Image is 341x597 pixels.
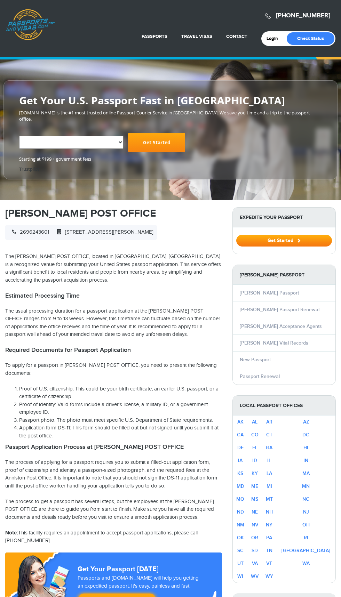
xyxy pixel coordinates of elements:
[5,498,222,522] p: The process to get a passport has several steps, but the employees at the [PERSON_NAME] POST OFFI...
[252,470,258,476] a: KY
[266,419,272,425] a: AR
[237,432,244,438] a: CA
[240,340,308,346] a: [PERSON_NAME] Vital Records
[233,396,335,416] strong: Local Passport Offices
[251,535,258,541] a: OR
[19,401,222,417] li: Proof of identity: Valid forms include a driver's license, a military ID, or a government employe...
[19,424,222,440] li: Application form DS-11: This form should be filled out but not signed until you submit it at the ...
[5,530,18,536] strong: Note:
[240,357,271,363] a: New Passport
[19,166,39,172] a: Trustpilot
[5,362,222,377] p: To apply for a passport in [PERSON_NAME] POST OFFICE, you need to present the following documents:
[251,496,258,502] a: MS
[5,346,222,354] h2: Required Documents for Passport Application
[5,292,222,300] h2: Estimated Processing Time
[266,548,272,554] a: TN
[237,573,243,579] a: WI
[5,443,222,451] h2: Passport Application Process at [PERSON_NAME] POST OFFICE
[237,522,244,528] a: NM
[267,458,271,463] a: IL
[302,432,309,438] a: DC
[266,496,273,502] a: MT
[303,509,309,515] a: NJ
[6,9,55,40] a: Passports & [DOMAIN_NAME]
[238,458,243,463] a: IA
[237,560,244,566] a: UT
[237,535,244,541] a: OK
[303,419,309,425] a: AZ
[302,560,310,566] a: WA
[251,432,259,438] a: CO
[233,208,335,227] strong: Expedite Your Passport
[5,253,222,284] p: The [PERSON_NAME] POST OFFICE, located in [GEOGRAPHIC_DATA], [GEOGRAPHIC_DATA] is a recognized ve...
[240,307,319,313] a: [PERSON_NAME] Passport Renewal
[236,235,332,247] button: Get Started
[302,470,310,476] a: MA
[237,445,244,451] a: DE
[233,265,335,285] strong: [PERSON_NAME] Passport
[267,36,283,41] a: Login
[266,432,272,438] a: CT
[240,290,299,296] a: [PERSON_NAME] Passport
[236,496,244,502] a: MO
[266,535,272,541] a: PA
[303,445,308,451] a: HI
[9,229,49,235] span: 2696243601
[252,419,257,425] a: AL
[252,445,257,451] a: FL
[5,225,157,240] div: |
[251,483,258,489] a: ME
[237,548,244,554] a: SC
[237,470,243,476] a: KS
[302,522,310,528] a: OH
[142,34,167,39] a: Passports
[226,34,247,39] a: Contact
[251,573,259,579] a: WV
[266,560,272,566] a: VT
[276,12,330,19] a: [PHONE_NUMBER]
[265,573,273,579] a: WY
[19,417,222,425] li: Passport photo: The photo must meet specific U.S. Department of State requirements.
[287,32,334,45] a: Check Status
[267,470,272,476] a: LA
[302,483,310,489] a: MN
[240,323,322,329] a: [PERSON_NAME] Acceptance Agents
[237,419,244,425] a: AK
[19,156,322,162] span: Starting at $199 + government fees
[302,496,309,502] a: NC
[281,548,330,554] a: [GEOGRAPHIC_DATA]
[181,34,212,39] a: Travel Visas
[252,458,257,463] a: ID
[252,560,258,566] a: VA
[54,229,153,235] span: [STREET_ADDRESS][PERSON_NAME]
[19,95,322,106] h2: Get Your U.S. Passport Fast in [GEOGRAPHIC_DATA]
[237,483,244,489] a: MD
[78,565,159,573] strong: Get Your Passport [DATE]
[19,385,222,401] li: Proof of U.S. citizenship: This could be your birth certificate, an earlier U.S. passport, or a c...
[266,509,273,515] a: NH
[252,522,258,528] a: NV
[252,509,258,515] a: NE
[5,307,222,339] p: The usual processing duration for a passport application at the [PERSON_NAME] POST OFFICE ranges ...
[267,483,272,489] a: MI
[5,529,222,545] p: This facility requires an appointment to accept passport applications, please call [PHONE_NUMBER].
[19,110,322,122] p: [DOMAIN_NAME] is the #1 most trusted online Passport Courier Service in [GEOGRAPHIC_DATA]. We sav...
[5,459,222,490] p: The process of applying for a passport requires you to submit a filled-out application form, proo...
[128,133,185,152] a: Get Started
[303,458,308,463] a: IN
[5,207,222,220] h1: [PERSON_NAME] POST OFFICE
[236,237,332,243] a: Get Started
[266,445,272,451] a: GA
[252,548,258,554] a: SD
[304,535,308,541] a: RI
[237,509,244,515] a: ND
[240,373,280,379] a: Passport Renewal
[266,522,272,528] a: NY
